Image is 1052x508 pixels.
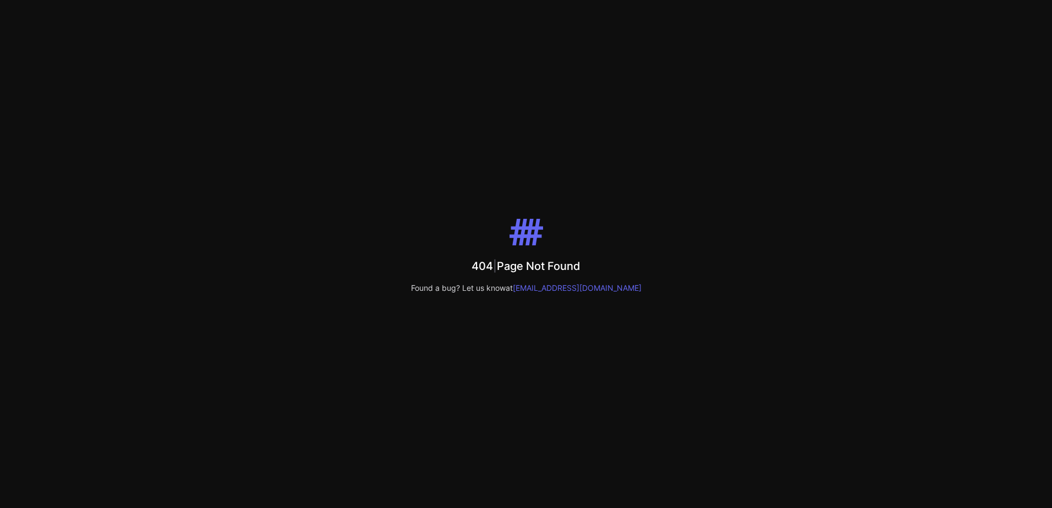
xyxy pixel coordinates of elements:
div: 404 Page Not Found [411,258,642,274]
span: at [506,283,642,292]
span: | [493,258,497,274]
a: [EMAIL_ADDRESS][DOMAIN_NAME] [513,283,642,292]
span: Found a bug? Let us know [411,283,506,292]
img: Mapping Tool [411,214,642,250]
